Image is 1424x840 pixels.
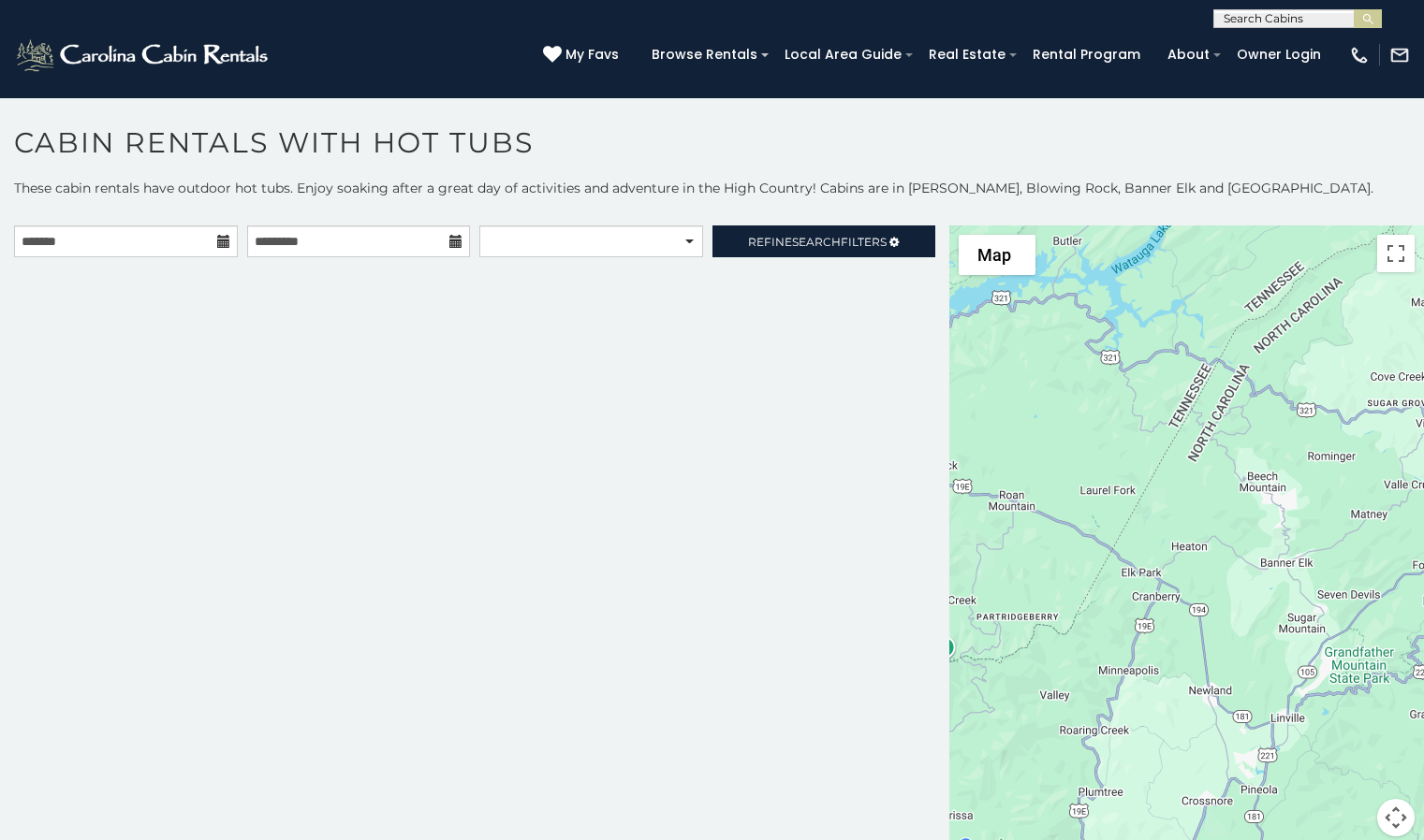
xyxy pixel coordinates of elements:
[919,40,1015,69] a: Real Estate
[1227,40,1330,69] a: Owner Login
[748,235,887,249] span: Refine Filters
[1389,45,1410,65] img: mail-regular-white.png
[543,45,624,65] a: My Favs
[1377,799,1415,836] button: Map camera controls
[712,225,936,257] a: RefineSearchFilters
[1377,235,1415,272] button: Toggle fullscreen view
[792,235,841,249] span: Search
[959,235,1035,275] button: Change map style
[775,40,911,69] a: Local Area Guide
[1349,45,1370,65] img: phone-regular-white.png
[565,45,619,65] span: My Favs
[1158,40,1219,69] a: About
[642,40,767,69] a: Browse Rentals
[14,36,273,74] img: White-1-2.png
[1023,40,1150,69] a: Rental Program
[977,245,1011,265] span: Map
